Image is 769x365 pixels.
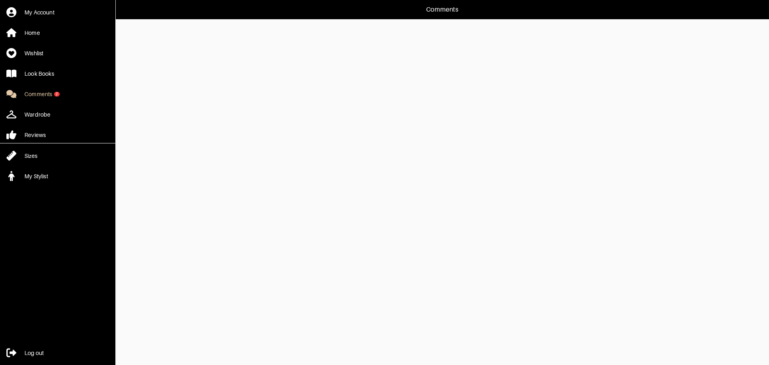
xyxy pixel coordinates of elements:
[56,92,58,97] div: 2
[24,49,43,57] div: Wishlist
[24,172,48,180] div: My Stylist
[24,152,37,160] div: Sizes
[24,70,54,78] div: Look Books
[24,8,54,16] div: My Account
[24,111,50,119] div: Wardrobe
[24,349,44,357] div: Log out
[426,5,458,14] p: Comments
[24,131,46,139] div: Reviews
[24,90,52,98] div: Comments
[24,29,40,37] div: Home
